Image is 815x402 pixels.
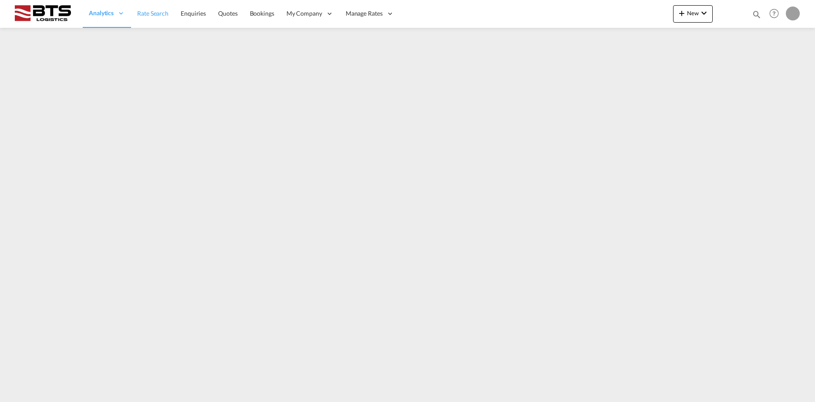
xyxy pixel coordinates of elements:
[677,8,687,18] md-icon: icon-plus 400-fg
[181,10,206,17] span: Enquiries
[752,10,761,19] md-icon: icon-magnify
[346,9,383,18] span: Manage Rates
[677,10,709,17] span: New
[218,10,237,17] span: Quotes
[250,10,274,17] span: Bookings
[13,4,72,23] img: cdcc71d0be7811ed9adfbf939d2aa0e8.png
[752,10,761,23] div: icon-magnify
[767,6,781,21] span: Help
[699,8,709,18] md-icon: icon-chevron-down
[673,5,713,23] button: icon-plus 400-fgNewicon-chevron-down
[767,6,786,22] div: Help
[286,9,322,18] span: My Company
[89,9,114,17] span: Analytics
[137,10,168,17] span: Rate Search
